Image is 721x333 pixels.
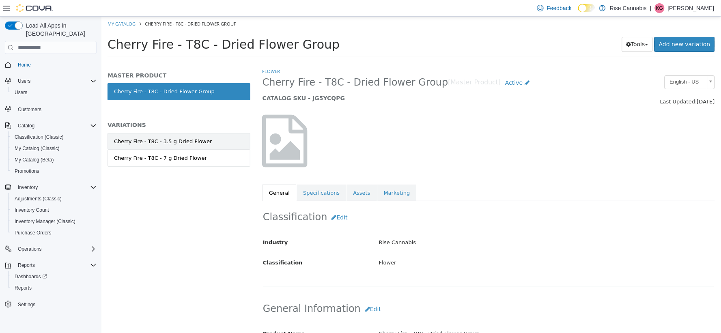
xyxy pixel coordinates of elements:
[15,285,32,291] span: Reports
[15,145,60,152] span: My Catalog (Classic)
[15,183,97,192] span: Inventory
[15,76,97,86] span: Users
[15,76,34,86] button: Users
[5,56,97,331] nav: Complex example
[15,196,62,202] span: Adjustments (Classic)
[2,59,100,71] button: Home
[2,75,100,87] button: Users
[18,62,31,68] span: Home
[11,166,97,176] span: Promotions
[18,184,38,191] span: Inventory
[11,132,67,142] a: Classification (Classic)
[18,246,42,252] span: Operations
[11,166,43,176] a: Promotions
[161,223,187,229] span: Industry
[11,228,97,238] span: Purchase Orders
[15,121,97,131] span: Catalog
[2,299,100,310] button: Settings
[8,143,100,154] button: My Catalog (Classic)
[13,137,105,146] div: Cherry Fire - T8C - 7 g Dried Flower
[8,282,100,294] button: Reports
[11,132,97,142] span: Classification (Classic)
[276,168,315,185] a: Marketing
[18,106,41,113] span: Customers
[2,243,100,255] button: Operations
[547,4,572,12] span: Feedback
[15,207,49,213] span: Inventory Count
[347,63,400,69] small: [Master Product]
[2,260,100,271] button: Reports
[13,121,111,129] div: Cherry Fire - T8C - 3.5 g Dried Flower
[161,243,201,249] span: Classification
[161,285,613,300] h2: General Information
[11,217,79,226] a: Inventory Manager (Classic)
[11,155,57,165] a: My Catalog (Beta)
[11,272,50,281] a: Dashboards
[8,87,100,98] button: Users
[15,260,97,270] span: Reports
[11,144,97,153] span: My Catalog (Classic)
[271,239,619,254] div: Flower
[161,60,347,72] span: Cherry Fire - T8C - Dried Flower Group
[8,154,100,165] button: My Catalog (Beta)
[655,3,665,13] div: Kyle Gellner
[18,301,35,308] span: Settings
[15,244,45,254] button: Operations
[18,122,34,129] span: Catalog
[2,182,100,193] button: Inventory
[521,20,552,35] button: Tools
[161,314,204,320] span: Product Name
[6,4,34,10] a: My Catalog
[11,144,63,153] a: My Catalog (Classic)
[161,168,195,185] a: General
[15,89,27,96] span: Users
[16,4,53,12] img: Cova
[8,216,100,227] button: Inventory Manager (Classic)
[563,59,613,73] a: English - US
[6,67,149,84] a: Cherry Fire - T8C - Dried Flower Group
[15,218,75,225] span: Inventory Manager (Classic)
[11,155,97,165] span: My Catalog (Beta)
[11,228,55,238] a: Purchase Orders
[226,193,251,208] button: Edit
[15,299,97,309] span: Settings
[15,183,41,192] button: Inventory
[15,230,52,236] span: Purchase Orders
[195,168,245,185] a: Specifications
[15,104,97,114] span: Customers
[8,204,100,216] button: Inventory Count
[15,121,38,131] button: Catalog
[610,3,647,13] p: Rise Cannabis
[2,120,100,131] button: Catalog
[564,59,603,72] span: English - US
[553,20,613,35] a: Add new variation
[8,271,100,282] a: Dashboards
[11,272,97,281] span: Dashboards
[271,219,619,233] div: Rise Cannabis
[161,193,613,208] h2: Classification
[6,55,149,62] h5: MASTER PRODUCT
[15,157,54,163] span: My Catalog (Beta)
[11,217,97,226] span: Inventory Manager (Classic)
[650,3,652,13] p: |
[11,194,65,204] a: Adjustments (Classic)
[15,273,47,280] span: Dashboards
[8,193,100,204] button: Adjustments (Classic)
[43,4,135,10] span: Cherry Fire - T8C - Dried Flower Group
[18,262,35,269] span: Reports
[11,194,97,204] span: Adjustments (Classic)
[8,131,100,143] button: Classification (Classic)
[11,205,97,215] span: Inventory Count
[15,60,97,70] span: Home
[15,105,45,114] a: Customers
[11,283,35,293] a: Reports
[15,300,39,309] a: Settings
[8,165,100,177] button: Promotions
[11,283,97,293] span: Reports
[6,105,149,112] h5: VARIATIONS
[15,244,97,254] span: Operations
[8,227,100,238] button: Purchase Orders
[259,285,284,300] button: Edit
[15,134,64,140] span: Classification (Classic)
[245,168,275,185] a: Assets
